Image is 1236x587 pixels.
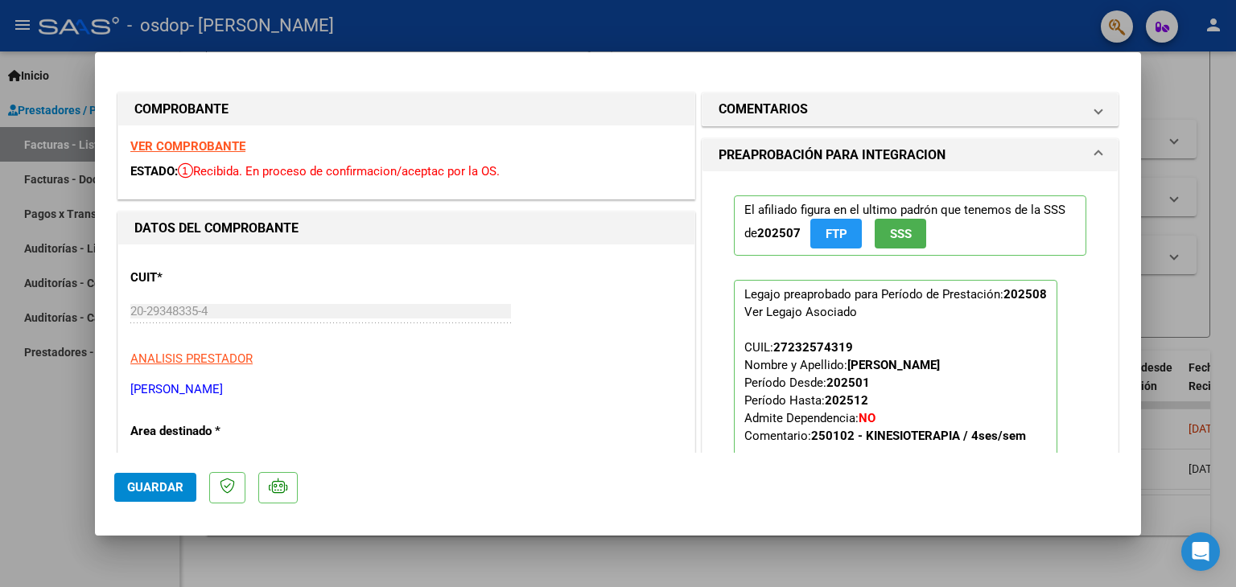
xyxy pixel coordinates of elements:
[890,227,912,241] span: SSS
[178,164,500,179] span: Recibida. En proceso de confirmacion/aceptac por la OS.
[847,358,940,372] strong: [PERSON_NAME]
[702,93,1118,125] mat-expansion-panel-header: COMENTARIOS
[114,473,196,502] button: Guardar
[875,219,926,248] button: SSS
[810,219,862,248] button: FTP
[130,164,178,179] span: ESTADO:
[130,380,682,399] p: [PERSON_NAME]
[127,480,183,495] span: Guardar
[719,146,946,165] h1: PREAPROBACIÓN PARA INTEGRACION
[134,101,229,117] strong: COMPROBANTE
[744,303,857,321] div: Ver Legajo Asociado
[1181,532,1220,571] div: Open Intercom Messenger
[1003,287,1047,302] strong: 202508
[719,100,808,119] h1: COMENTARIOS
[134,220,299,236] strong: DATOS DEL COMPROBANTE
[702,139,1118,171] mat-expansion-panel-header: PREAPROBACIÓN PARA INTEGRACION
[825,393,868,408] strong: 202512
[130,139,245,154] a: VER COMPROBANTE
[826,227,847,241] span: FTP
[130,351,253,366] span: ANALISIS PRESTADOR
[130,269,296,287] p: CUIT
[744,429,1026,443] span: Comentario:
[859,411,875,425] strong: NO
[734,195,1086,256] p: El afiliado figura en el ultimo padrón que tenemos de la SSS de
[757,226,801,240] strong: 202507
[130,422,296,441] p: Area destinado *
[744,340,1026,443] span: CUIL: Nombre y Apellido: Período Desde: Período Hasta: Admite Dependencia:
[826,376,870,390] strong: 202501
[734,280,1057,494] p: Legajo preaprobado para Período de Prestación:
[811,429,1026,443] strong: 250102 - KINESIOTERAPIA / 4ses/sem
[702,171,1118,531] div: PREAPROBACIÓN PARA INTEGRACION
[773,339,853,356] div: 27232574319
